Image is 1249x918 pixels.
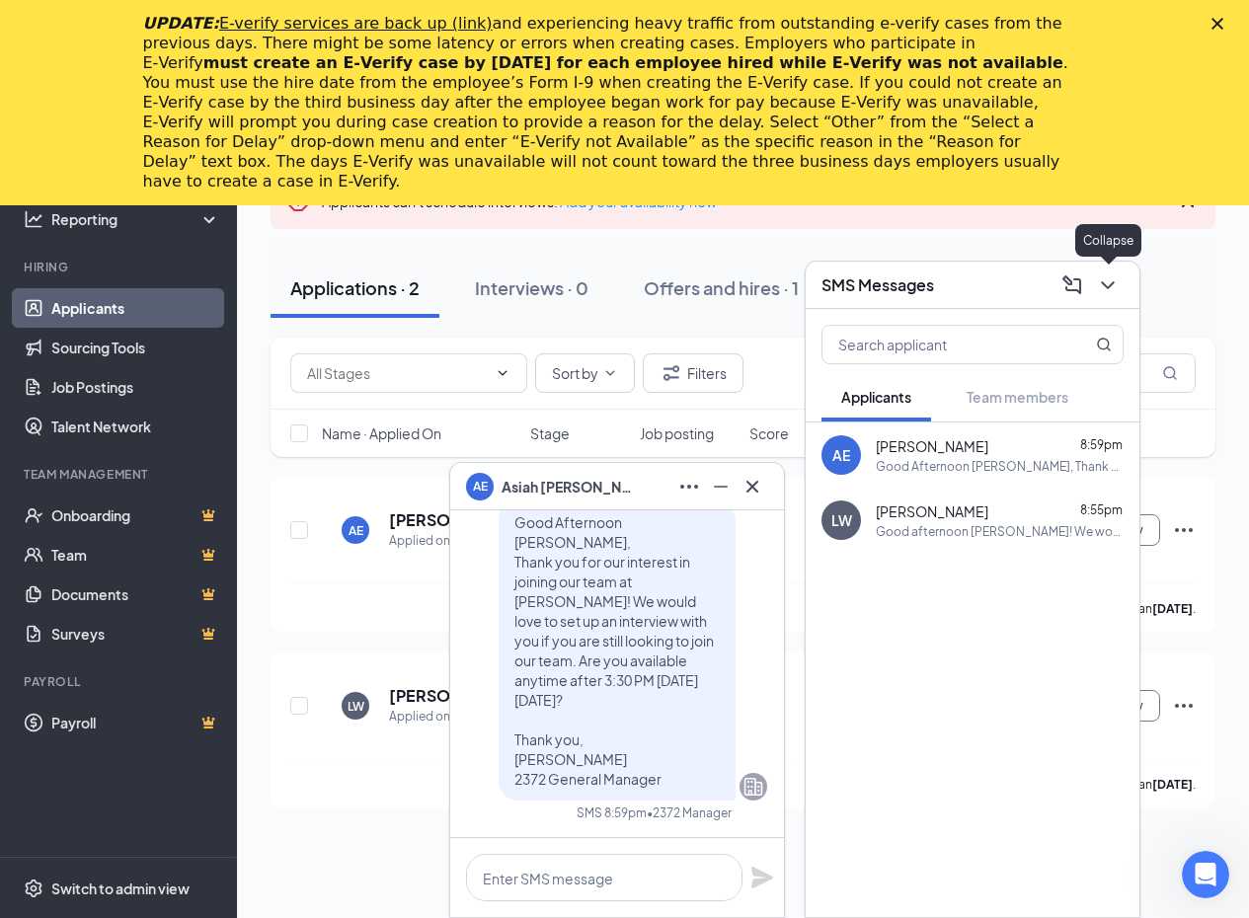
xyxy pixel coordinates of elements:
[348,698,364,715] div: LW
[749,423,789,443] span: Score
[1211,18,1231,30] div: Close
[821,274,934,296] h3: SMS Messages
[577,804,647,821] div: SMS 8:59pm
[290,275,420,300] div: Applications · 2
[51,614,220,653] a: SurveysCrown
[677,475,701,498] svg: Ellipses
[24,879,43,898] svg: Settings
[1096,337,1112,352] svg: MagnifyingGlass
[643,353,743,393] button: Filter Filters
[24,209,43,229] svg: Analysis
[219,14,493,33] a: E-verify services are back up (link)
[51,496,220,535] a: OnboardingCrown
[841,388,911,406] span: Applicants
[1182,851,1229,898] iframe: Intercom live chat
[876,523,1124,540] div: Good afternoon [PERSON_NAME]! We would love to set up an interview for the position of Delivery D...
[51,209,221,229] div: Reporting
[389,531,497,551] div: Applied on [DATE]
[876,501,988,521] span: [PERSON_NAME]
[1152,777,1193,792] b: [DATE]
[1075,224,1141,257] div: Collapse
[832,445,850,465] div: AE
[742,775,765,799] svg: Company
[143,14,1075,191] div: and experiencing heavy traffic from outstanding e-verify cases from the previous days. There migh...
[143,14,493,33] i: UPDATE:
[737,471,768,502] button: Cross
[1056,269,1088,301] button: ComposeMessage
[203,53,1063,72] b: must create an E‑Verify case by [DATE] for each employee hired while E‑Verify was not available
[1080,437,1123,452] span: 8:59pm
[552,366,598,380] span: Sort by
[1172,694,1196,718] svg: Ellipses
[502,476,640,497] span: Asiah [PERSON_NAME]
[322,423,441,443] span: Name · Applied On
[24,673,216,690] div: Payroll
[822,326,1056,363] input: Search applicant
[750,866,774,889] svg: Plane
[644,275,799,300] div: Offers and hires · 1
[831,510,852,530] div: LW
[51,407,220,446] a: Talent Network
[475,275,588,300] div: Interviews · 0
[51,574,220,614] a: DocumentsCrown
[673,471,705,502] button: Ellipses
[660,361,683,385] svg: Filter
[1092,269,1124,301] button: ChevronDown
[24,466,216,483] div: Team Management
[349,522,363,539] div: AE
[514,513,714,788] span: Good Afternoon [PERSON_NAME], Thank you for our interest in joining our team at [PERSON_NAME]! We...
[1060,273,1084,297] svg: ComposeMessage
[530,423,570,443] span: Stage
[307,362,487,384] input: All Stages
[705,471,737,502] button: Minimize
[51,879,190,898] div: Switch to admin view
[967,388,1068,406] span: Team members
[1162,365,1178,381] svg: MagnifyingGlass
[647,804,732,821] span: • 2372 Manager
[640,423,714,443] span: Job posting
[741,475,764,498] svg: Cross
[495,365,510,381] svg: ChevronDown
[876,436,988,456] span: [PERSON_NAME]
[51,703,220,742] a: PayrollCrown
[51,288,220,328] a: Applicants
[535,353,635,393] button: Sort byChevronDown
[389,707,497,727] div: Applied on [DATE]
[51,328,220,367] a: Sourcing Tools
[389,685,473,707] h5: [PERSON_NAME]
[1172,518,1196,542] svg: Ellipses
[602,365,618,381] svg: ChevronDown
[1080,502,1123,517] span: 8:55pm
[1152,601,1193,616] b: [DATE]
[1096,273,1120,297] svg: ChevronDown
[876,458,1124,475] div: Good Afternoon [PERSON_NAME], Thank you for our interest in joining our team at [PERSON_NAME]! We...
[24,259,216,275] div: Hiring
[51,535,220,574] a: TeamCrown
[51,367,220,407] a: Job Postings
[389,509,473,531] h5: [PERSON_NAME]
[709,475,733,498] svg: Minimize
